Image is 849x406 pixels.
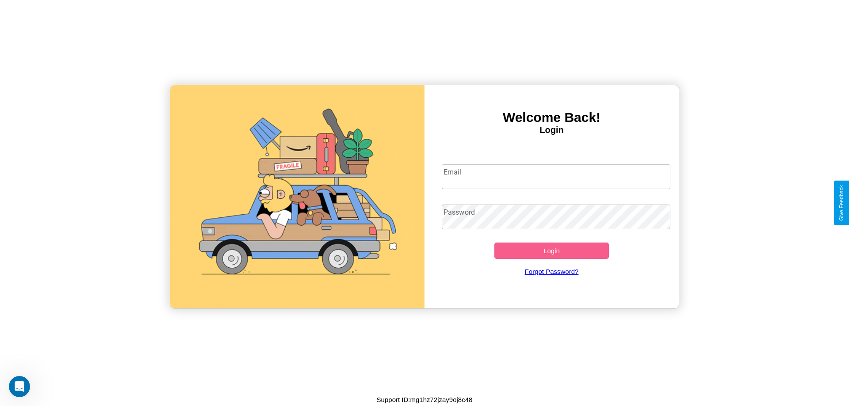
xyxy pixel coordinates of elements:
[838,185,845,221] div: Give Feedback
[437,259,666,284] a: Forgot Password?
[9,376,30,397] iframe: Intercom live chat
[424,110,679,125] h3: Welcome Back!
[494,243,609,259] button: Login
[170,85,424,308] img: gif
[377,394,473,406] p: Support ID: mg1hz72jzay9oj8c48
[424,125,679,135] h4: Login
